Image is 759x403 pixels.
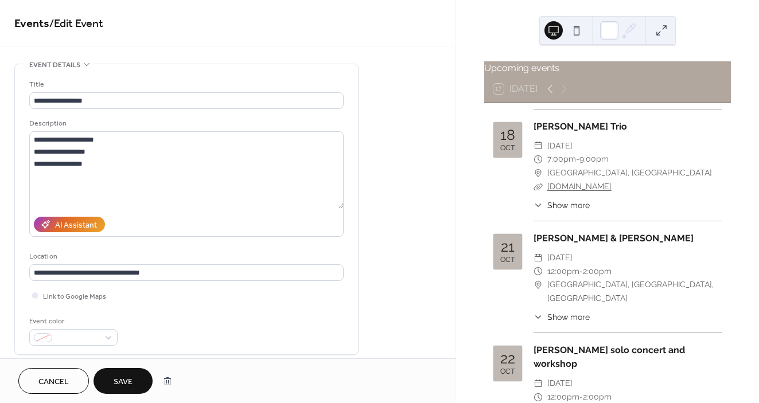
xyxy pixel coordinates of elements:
[547,265,579,279] span: 12:00pm
[534,278,543,292] div: ​
[29,79,341,91] div: Title
[534,311,543,323] div: ​
[500,128,515,142] div: 18
[534,377,543,390] div: ​
[579,265,583,279] span: -
[18,368,89,394] button: Cancel
[547,139,573,153] span: [DATE]
[547,278,722,306] span: [GEOGRAPHIC_DATA], [GEOGRAPHIC_DATA], [GEOGRAPHIC_DATA]
[500,368,515,375] div: Oct
[576,152,579,166] span: -
[534,199,543,212] div: ​
[55,220,97,232] div: AI Assistant
[94,368,153,394] button: Save
[534,343,722,371] div: [PERSON_NAME] solo concert and workshop
[14,13,49,35] a: Events
[534,251,543,265] div: ​
[29,118,341,130] div: Description
[38,376,69,388] span: Cancel
[534,180,543,194] div: ​
[547,182,612,191] a: [DOMAIN_NAME]
[534,139,543,153] div: ​
[547,166,712,180] span: [GEOGRAPHIC_DATA], [GEOGRAPHIC_DATA]
[29,59,80,71] span: Event details
[500,256,515,264] div: Oct
[43,291,106,303] span: Link to Google Maps
[534,265,543,279] div: ​
[534,152,543,166] div: ​
[484,61,731,75] div: Upcoming events
[534,166,543,180] div: ​
[547,152,576,166] span: 7:00pm
[500,351,515,366] div: 22
[583,265,612,279] span: 2:00pm
[29,315,115,327] div: Event color
[534,232,722,245] div: [PERSON_NAME] & [PERSON_NAME]
[547,199,590,212] span: Show more
[534,311,590,323] button: ​Show more
[547,251,573,265] span: [DATE]
[547,311,590,323] span: Show more
[547,377,573,390] span: [DATE]
[29,251,341,263] div: Location
[114,376,133,388] span: Save
[579,152,609,166] span: 9:00pm
[501,240,515,254] div: 21
[534,199,590,212] button: ​Show more
[500,144,515,152] div: Oct
[49,13,103,35] span: / Edit Event
[534,121,627,132] a: [PERSON_NAME] Trio
[34,217,105,232] button: AI Assistant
